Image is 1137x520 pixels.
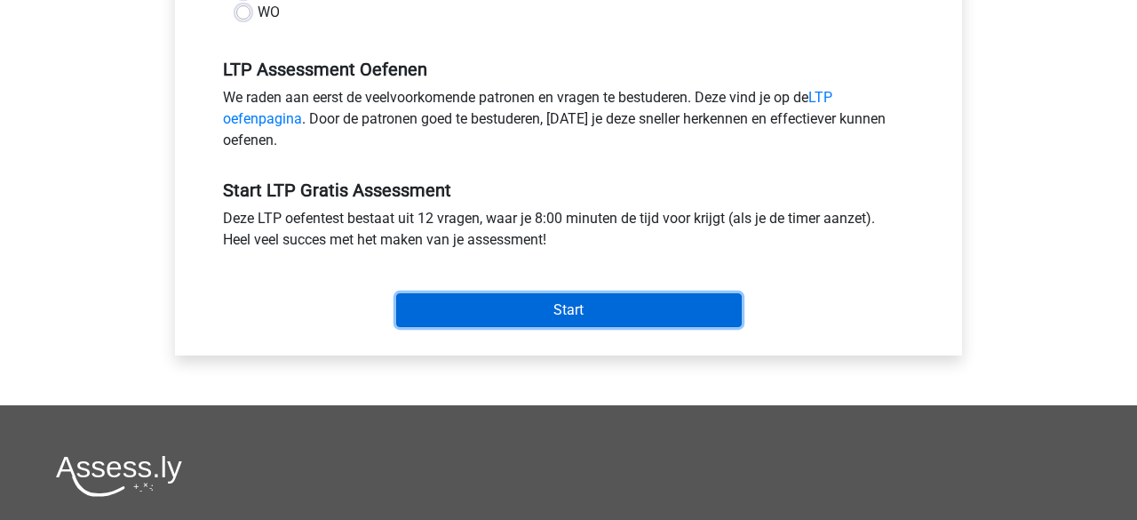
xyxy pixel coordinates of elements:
h5: LTP Assessment Oefenen [223,59,914,80]
label: WO [258,2,280,23]
input: Start [396,293,742,327]
h5: Start LTP Gratis Assessment [223,180,914,201]
div: We raden aan eerst de veelvoorkomende patronen en vragen te bestuderen. Deze vind je op de . Door... [210,87,927,158]
div: Deze LTP oefentest bestaat uit 12 vragen, waar je 8:00 minuten de tijd voor krijgt (als je de tim... [210,208,927,258]
img: Assessly logo [56,455,182,497]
